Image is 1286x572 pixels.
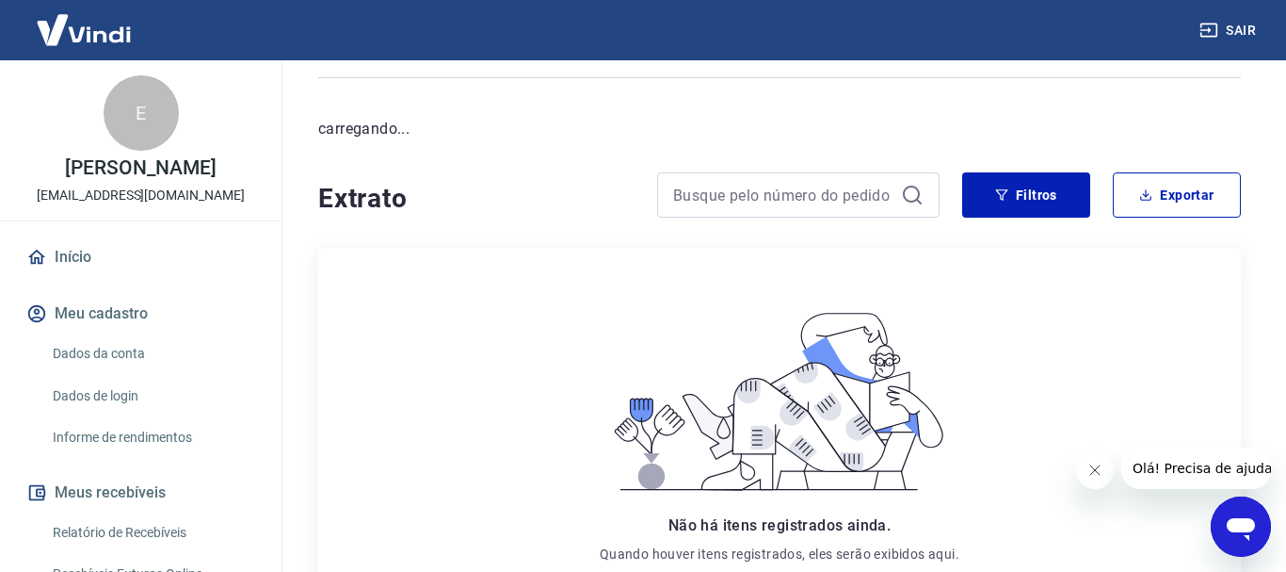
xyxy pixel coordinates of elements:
a: Dados da conta [45,335,259,373]
iframe: Botão para abrir a janela de mensagens [1211,497,1271,557]
iframe: Mensagem da empresa [1121,448,1271,489]
p: carregando... [318,118,1241,140]
button: Sair [1196,13,1263,48]
p: [EMAIL_ADDRESS][DOMAIN_NAME] [37,186,245,205]
input: Busque pelo número do pedido [673,181,893,209]
a: Início [23,237,259,278]
a: Dados de login [45,377,259,416]
img: Vindi [23,1,145,58]
p: [PERSON_NAME] [65,158,216,178]
span: Não há itens registrados ainda. [668,516,891,534]
button: Meu cadastro [23,293,259,335]
p: Quando houver itens registrados, eles serão exibidos aqui. [600,545,959,564]
a: Informe de rendimentos [45,418,259,457]
button: Meus recebíveis [23,472,259,514]
button: Exportar [1113,172,1241,218]
button: Filtros [962,172,1090,218]
iframe: Fechar mensagem [1076,451,1114,489]
span: Olá! Precisa de ajuda? [11,13,158,28]
h4: Extrato [318,180,635,218]
div: E [104,75,179,151]
a: Relatório de Recebíveis [45,514,259,552]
